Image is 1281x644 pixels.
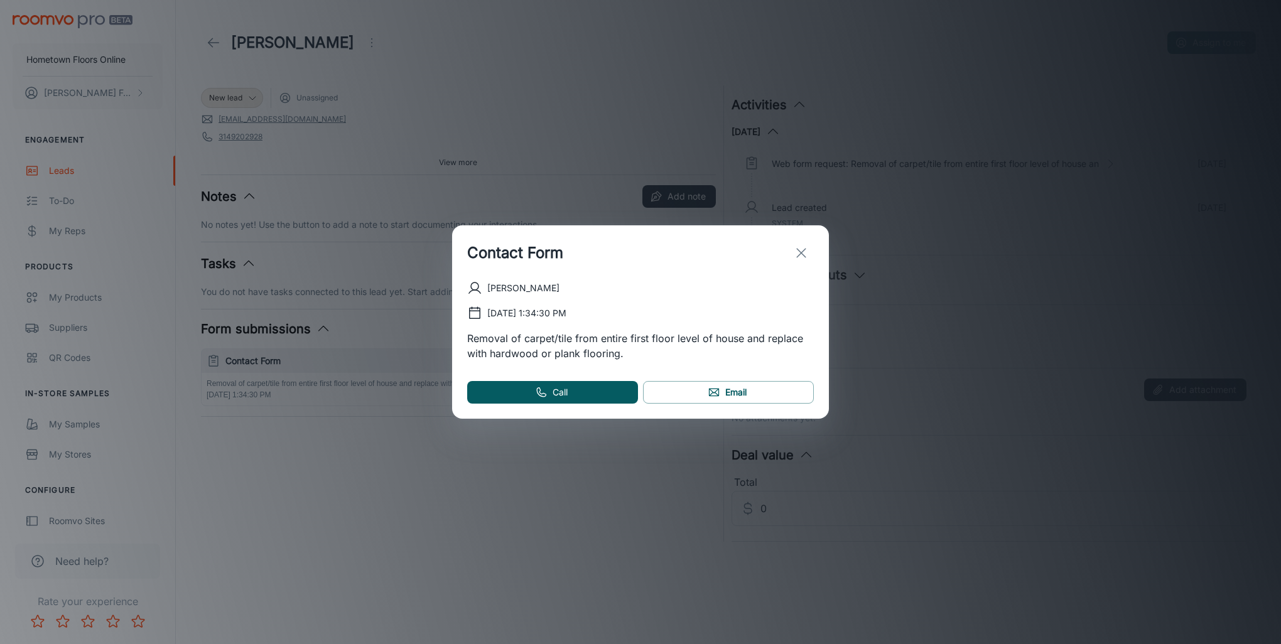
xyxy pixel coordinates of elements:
p: Removal of carpet/tile from entire first floor level of house and replace with hardwood or plank ... [467,331,814,361]
p: [PERSON_NAME] [487,281,559,295]
p: [DATE] 1:34:30 PM [487,306,566,320]
a: Call [467,381,638,404]
button: exit [789,240,814,266]
a: Email [643,381,814,404]
h1: Contact Form [467,242,563,264]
